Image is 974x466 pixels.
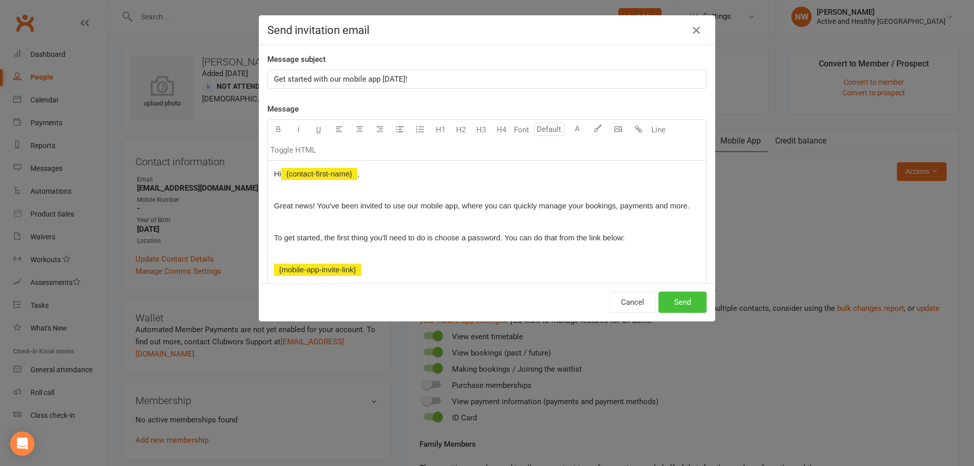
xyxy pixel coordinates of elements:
[609,292,656,313] button: Cancel
[274,75,407,84] span: Get started with our mobile app [DATE]!
[267,53,326,65] label: Message subject
[471,120,491,140] button: H3
[267,103,299,115] label: Message
[316,125,321,134] span: U
[357,169,359,178] span: ,
[511,120,532,140] button: Font
[10,432,34,456] div: Open Intercom Messenger
[491,120,511,140] button: H4
[430,120,450,140] button: H1
[274,201,689,210] span: Great news! You've been invited to use our mobile app, where you can quickly manage your bookings...
[658,292,707,313] button: Send
[648,120,669,140] button: Line
[268,140,319,160] button: Toggle HTML
[688,22,705,39] button: Close
[274,233,625,242] span: To get started, the first thing you'll need to do is choose a password. You can do that from the ...
[450,120,471,140] button: H2
[274,169,281,178] span: Hi
[534,123,565,136] input: Default
[567,120,587,140] button: A
[267,24,707,37] h4: Send invitation email
[308,120,329,140] button: U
